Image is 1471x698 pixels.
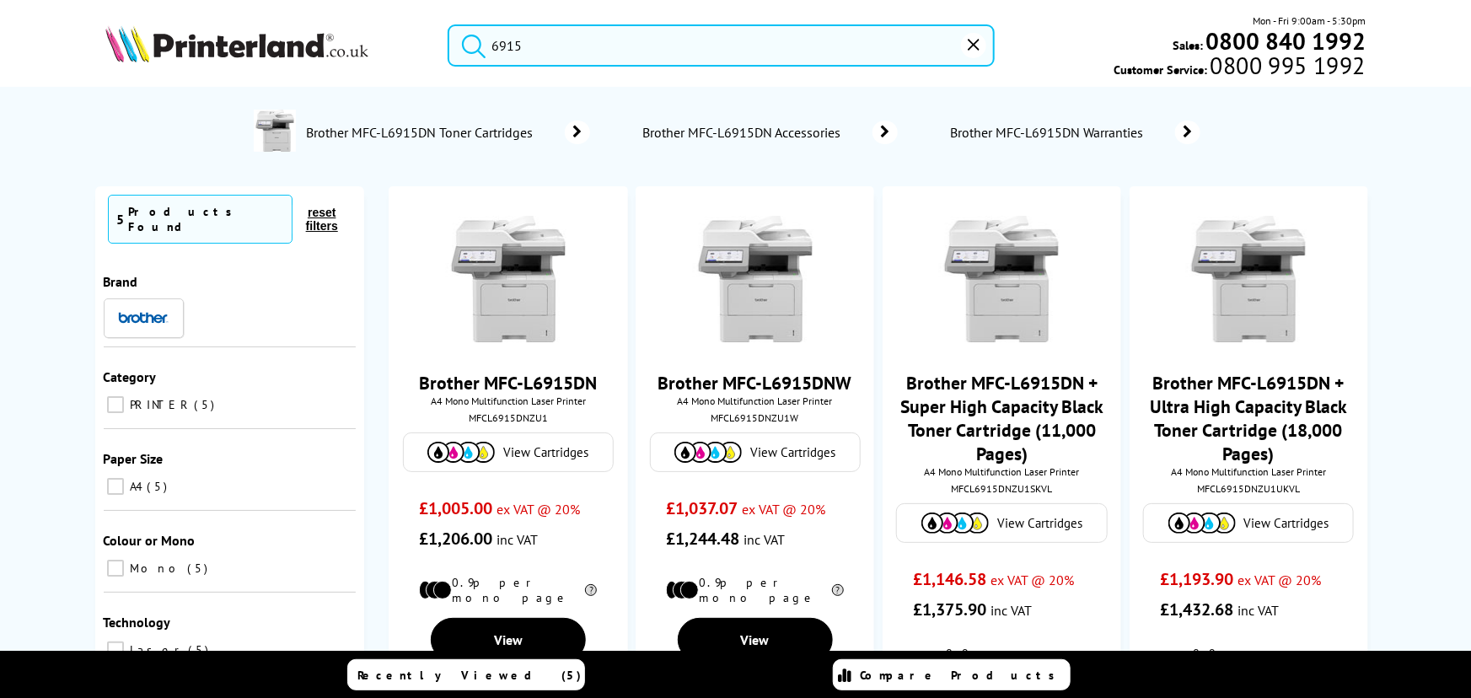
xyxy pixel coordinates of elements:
span: inc VAT [744,531,785,548]
span: 5 [117,211,125,228]
img: MFC-L6910DN-deptimage.jpg [254,110,296,152]
div: MFCL6915DNZU1W [648,411,862,424]
span: £1,244.48 [666,528,739,550]
span: Paper Size [104,450,164,467]
span: View Cartridges [750,444,835,460]
a: Brother MFC-L6915DN + Super High Capacity Black Toner Cartridge (11,000 Pages) [900,371,1103,465]
img: Cartridges [921,513,989,534]
span: View Cartridges [1244,515,1329,531]
span: View [741,631,770,648]
span: £1,206.00 [419,528,492,550]
input: A4 5 [107,478,124,495]
b: 0800 840 1992 [1205,25,1366,56]
span: Colour or Mono [104,532,196,549]
img: Brother [118,312,169,324]
a: Brother MFC-L6915DN Warranties [948,121,1200,144]
a: Brother MFC-L6915DN Toner Cartridges [304,110,590,155]
div: MFCL6915DNZU1UKVL [1142,482,1356,495]
span: £1,375.90 [913,599,986,620]
span: 5 [195,397,219,412]
span: Brother MFC-L6915DN Toner Cartridges [304,124,540,141]
span: Technology [104,614,171,631]
span: ex VAT @ 20% [991,572,1074,588]
span: Brand [104,273,138,290]
span: Mono [126,561,186,576]
a: Brother MFC-L6915DN [419,371,597,395]
span: A4 Mono Multifunction Laser Printer [1138,465,1360,478]
input: Mono 5 [107,560,124,577]
img: brother-MFC-L6915DN-front-small.jpg [692,216,819,342]
span: 0800 995 1992 [1208,57,1366,73]
img: brother-MFC-L6915DN-front-small.jpg [445,216,572,342]
span: inc VAT [991,602,1032,619]
img: Printerland Logo [105,25,368,62]
img: brother-MFC-L6915DN-front-small.jpg [938,216,1065,342]
span: Compare Products [861,668,1065,683]
span: £1,432.68 [1160,599,1233,620]
span: Category [104,368,157,385]
span: Sales: [1173,37,1203,53]
a: View [678,618,833,662]
a: View Cartridges [412,442,604,463]
li: 0.9p per mono page [1160,646,1338,676]
li: 0.9p per mono page [666,575,844,605]
a: Brother MFC-L6915DN + Ultra High Capacity Black Toner Cartridge (18,000 Pages) [1150,371,1347,465]
span: Mon - Fri 9:00am - 5:30pm [1253,13,1366,29]
span: A4 Mono Multifunction Laser Printer [397,395,619,407]
span: Laser [126,642,187,658]
a: Compare Products [833,659,1071,690]
img: Cartridges [1168,513,1236,534]
span: Brother MFC-L6915DN Warranties [948,124,1150,141]
span: ex VAT @ 20% [497,501,580,518]
span: A4 Mono Multifunction Laser Printer [891,465,1113,478]
span: 5 [189,642,213,658]
span: 5 [148,479,172,494]
span: ex VAT @ 20% [1237,572,1321,588]
a: 0800 840 1992 [1203,33,1366,49]
span: £1,193.90 [1160,568,1233,590]
a: View Cartridges [1152,513,1345,534]
input: Search product or brand [448,24,995,67]
li: 0.9p per mono page [419,575,597,605]
span: A4 [126,479,146,494]
span: View Cartridges [503,444,588,460]
div: MFCL6915DNZU1 [401,411,615,424]
button: reset filters [293,205,352,234]
a: Brother MFC-L6915DN Accessories [641,121,898,144]
span: £1,005.00 [419,497,492,519]
span: A4 Mono Multifunction Laser Printer [644,395,866,407]
span: inc VAT [497,531,538,548]
span: Brother MFC-L6915DN Accessories [641,124,847,141]
a: View Cartridges [905,513,1098,534]
div: MFCL6915DNZU1SKVL [895,482,1109,495]
li: 0.9p per mono page [913,646,1091,676]
a: Printerland Logo [105,25,427,66]
img: Cartridges [674,442,742,463]
a: View [431,618,586,662]
span: View [494,631,523,648]
span: Recently Viewed (5) [358,668,582,683]
span: £1,037.07 [666,497,738,519]
span: £1,146.58 [913,568,986,590]
img: Cartridges [427,442,495,463]
span: Customer Service: [1114,57,1366,78]
a: Recently Viewed (5) [347,659,585,690]
span: ex VAT @ 20% [742,501,825,518]
span: PRINTER [126,397,193,412]
span: inc VAT [1237,602,1279,619]
span: View Cartridges [997,515,1082,531]
a: Brother MFC-L6915DNW [658,371,852,395]
span: 5 [188,561,212,576]
a: View Cartridges [659,442,851,463]
input: PRINTER 5 [107,396,124,413]
img: brother-MFC-L6915DN-front-small.jpg [1185,216,1312,342]
input: Laser 5 [107,642,124,658]
div: Products Found [129,204,283,234]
